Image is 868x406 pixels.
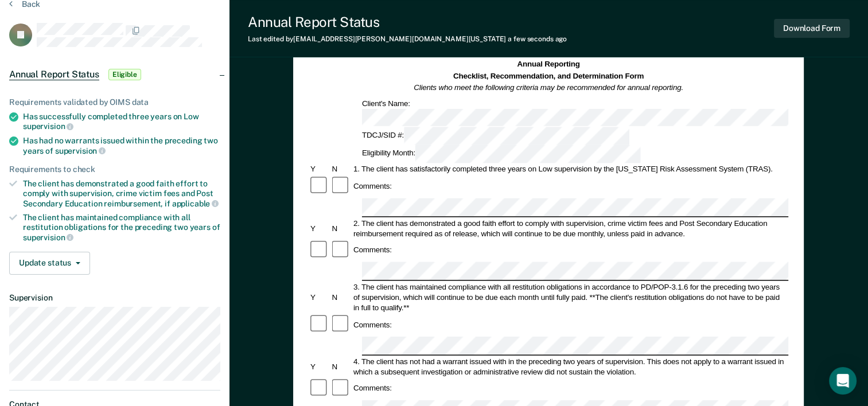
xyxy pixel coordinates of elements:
div: N [330,164,352,174]
div: Comments: [352,319,394,330]
strong: Checklist, Recommendation, and Determination Form [453,72,644,80]
div: TDCJ/SID #: [360,127,631,145]
div: 4. The client has not had a warrant issued with in the preceding two years of supervision. This d... [352,356,788,377]
span: supervision [55,146,106,155]
strong: Annual Reporting [517,60,580,69]
em: Clients who meet the following criteria may be recommended for annual reporting. [414,83,684,92]
div: Y [309,164,330,174]
div: Has had no warrants issued within the preceding two years of [23,136,220,155]
div: Has successfully completed three years on Low [23,112,220,131]
div: 2. The client has demonstrated a good faith effort to comply with supervision, crime victim fees ... [352,218,788,239]
div: Open Intercom Messenger [829,367,857,395]
div: Y [309,292,330,302]
div: N [330,223,352,233]
div: Requirements validated by OIMS data [9,97,220,107]
div: Last edited by [EMAIL_ADDRESS][PERSON_NAME][DOMAIN_NAME][US_STATE] [248,35,567,43]
div: 1. The client has satisfactorily completed three years on Low supervision by the [US_STATE] Risk ... [352,164,788,174]
div: N [330,292,352,302]
span: Annual Report Status [9,69,99,80]
button: Update status [9,252,90,275]
div: The client has maintained compliance with all restitution obligations for the preceding two years of [23,213,220,242]
dt: Supervision [9,293,220,303]
div: Requirements to check [9,165,220,174]
span: supervision [23,122,73,131]
div: The client has demonstrated a good faith effort to comply with supervision, crime victim fees and... [23,179,220,208]
div: Y [309,361,330,372]
span: a few seconds ago [508,35,567,43]
div: Eligibility Month: [360,145,643,163]
div: Comments: [352,181,394,192]
div: Comments: [352,383,394,393]
div: Y [309,223,330,233]
div: Annual Report Status [248,14,567,30]
button: Download Form [774,19,850,38]
span: applicable [172,199,219,208]
span: Eligible [108,69,141,80]
div: N [330,361,352,372]
div: Comments: [352,245,394,255]
div: 3. The client has maintained compliance with all restitution obligations in accordance to PD/POP-... [352,282,788,313]
span: supervision [23,233,73,242]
